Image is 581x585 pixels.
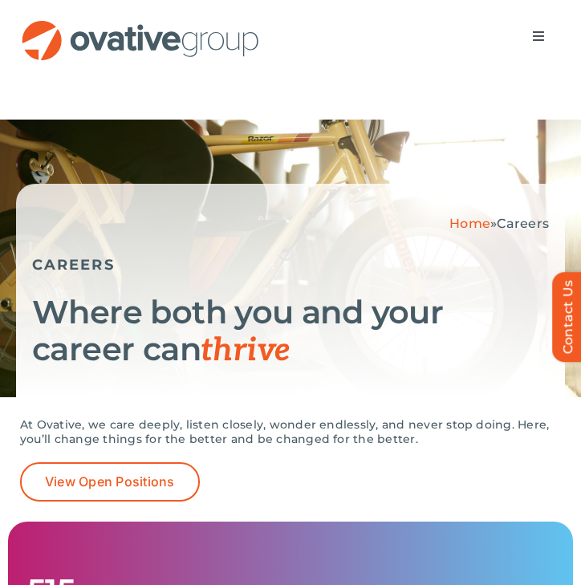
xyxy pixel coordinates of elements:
a: Home [449,216,490,231]
h5: CAREERS [32,256,549,274]
a: OG_Full_horizontal_RGB [20,18,261,34]
p: At Ovative, we care deeply, listen closely, wonder endlessly, and never stop doing. Here, you’ll ... [20,417,561,446]
span: » [449,216,549,231]
span: View Open Positions [45,474,175,490]
nav: Menu [516,20,561,52]
h1: Where both you and your career can [32,294,549,369]
span: thrive [201,331,290,370]
a: View Open Positions [20,462,200,502]
span: Careers [497,216,549,231]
